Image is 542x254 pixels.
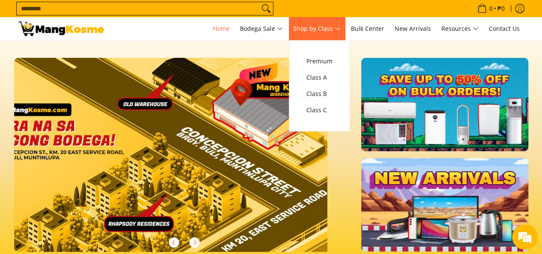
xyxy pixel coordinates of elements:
span: Bodega Sale [240,24,283,34]
button: Previous [165,233,183,252]
a: Bulk Center [347,17,389,40]
textarea: Type your message and hit 'Enter' [4,166,163,196]
a: Class A [302,69,337,86]
span: • [475,4,507,13]
span: Class B [306,89,332,99]
span: Shop by Class [293,24,341,34]
button: Search [259,2,273,15]
span: Home [213,24,230,33]
span: We're online! [50,74,118,160]
a: Class C [302,102,337,118]
span: New Arrivals [395,24,431,33]
span: Premium [306,56,332,67]
a: Class B [302,86,337,102]
span: 0 [488,6,494,12]
div: Minimize live chat window [141,4,161,25]
span: Class A [306,72,332,83]
span: Class C [306,105,332,116]
span: Contact Us [489,24,520,33]
div: Chat with us now [45,48,144,59]
a: Resources [437,17,483,40]
a: New Arrivals [390,17,435,40]
a: Bodega Sale [236,17,287,40]
button: Next [185,233,204,252]
a: Contact Us [485,17,524,40]
span: Resources [441,24,479,34]
a: Shop by Class [289,17,345,40]
img: Mang Kosme: Your Home Appliances Warehouse Sale Partner! [18,21,104,36]
a: Premium [302,53,337,69]
a: Home [209,17,234,40]
span: Bulk Center [351,24,384,33]
span: ₱0 [496,6,506,12]
nav: Main Menu [113,17,524,40]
